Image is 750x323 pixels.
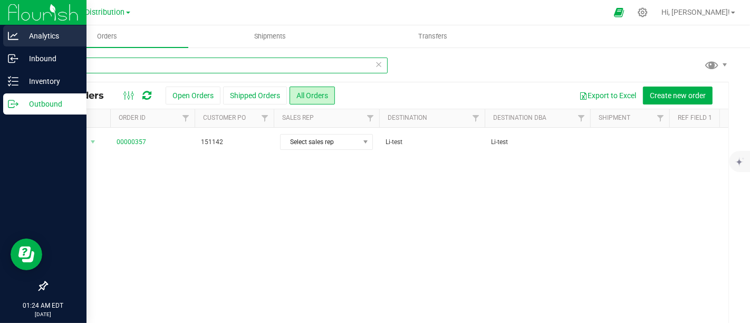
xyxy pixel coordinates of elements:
span: Clear [375,58,382,71]
p: Analytics [18,30,82,42]
inline-svg: Inbound [8,53,18,64]
a: Shipment [599,114,630,121]
a: Order ID [119,114,146,121]
button: Create new order [643,87,713,104]
span: Shipments [240,32,300,41]
a: Ref Field 1 [678,114,712,121]
button: Export to Excel [572,87,643,104]
span: Li-test [491,137,584,147]
span: 151142 [201,137,267,147]
p: Inbound [18,52,82,65]
button: All Orders [290,87,335,104]
iframe: Resource center [11,239,42,270]
a: Filter [256,109,274,127]
span: select [86,135,100,149]
span: Li-test [386,137,478,147]
a: Customer PO [203,114,246,121]
a: Filter [362,109,379,127]
span: Open Ecommerce Menu [607,2,631,23]
p: Outbound [18,98,82,110]
input: Search Order ID, Destination, Customer PO... [46,58,388,73]
span: Distribution [85,8,125,17]
a: Filter [467,109,485,127]
inline-svg: Outbound [8,99,18,109]
div: Manage settings [636,7,649,17]
button: Open Orders [166,87,220,104]
span: Transfers [404,32,461,41]
a: Sales Rep [282,114,314,121]
span: Create new order [650,91,706,100]
a: 00000357 [117,137,146,147]
p: 01:24 AM EDT [5,301,82,310]
span: Select sales rep [281,135,359,149]
span: Hi, [PERSON_NAME]! [661,8,730,16]
span: Orders [83,32,131,41]
button: Shipped Orders [223,87,287,104]
a: Destination DBA [493,114,546,121]
a: Filter [652,109,669,127]
inline-svg: Inventory [8,76,18,87]
a: Orders [25,25,188,47]
a: Shipments [188,25,351,47]
a: Filter [573,109,590,127]
p: [DATE] [5,310,82,318]
p: Inventory [18,75,82,88]
inline-svg: Analytics [8,31,18,41]
a: Filter [177,109,195,127]
a: Destination [388,114,427,121]
a: Transfers [351,25,514,47]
